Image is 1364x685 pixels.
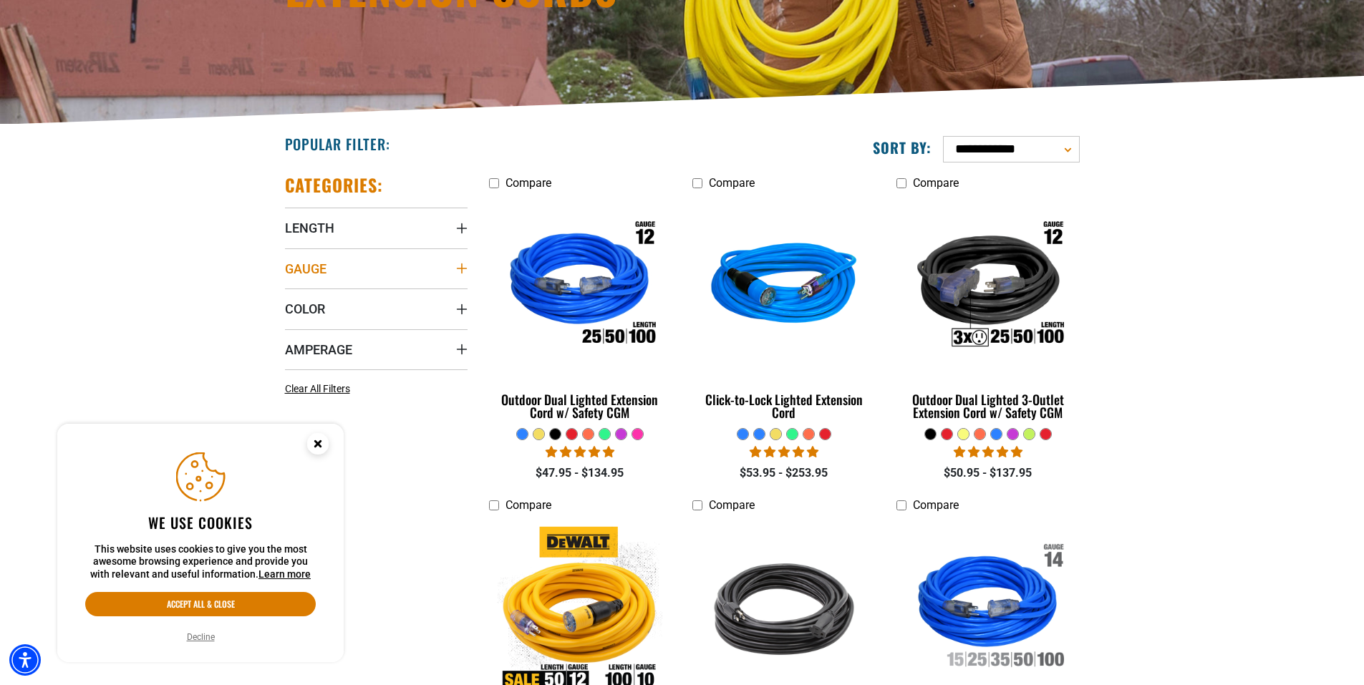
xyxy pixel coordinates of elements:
div: $50.95 - $137.95 [896,465,1079,482]
a: blue Click-to-Lock Lighted Extension Cord [692,197,875,427]
img: Outdoor Dual Lighted Extension Cord w/ Safety CGM [490,204,670,369]
div: Outdoor Dual Lighted 3-Outlet Extension Cord w/ Safety CGM [896,393,1079,419]
span: 4.87 stars [750,445,818,459]
span: Compare [913,498,959,512]
span: Compare [506,176,551,190]
summary: Gauge [285,248,468,288]
button: Accept all & close [85,592,316,616]
h2: We use cookies [85,513,316,532]
summary: Amperage [285,329,468,369]
span: Length [285,220,334,236]
span: Amperage [285,341,352,358]
p: This website uses cookies to give you the most awesome browsing experience and provide you with r... [85,543,316,581]
aside: Cookie Consent [57,424,344,663]
img: Outdoor Dual Lighted 3-Outlet Extension Cord w/ Safety CGM [898,204,1078,369]
span: Compare [709,498,755,512]
a: Outdoor Dual Lighted Extension Cord w/ Safety CGM Outdoor Dual Lighted Extension Cord w/ Safety CGM [489,197,672,427]
h2: Popular Filter: [285,135,390,153]
span: Color [285,301,325,317]
span: 4.81 stars [546,445,614,459]
a: This website uses cookies to give you the most awesome browsing experience and provide you with r... [258,568,311,580]
span: Compare [709,176,755,190]
img: blue [694,204,874,369]
span: Compare [913,176,959,190]
span: Clear All Filters [285,383,350,394]
div: $53.95 - $253.95 [692,465,875,482]
button: Close this option [292,424,344,468]
summary: Length [285,208,468,248]
span: Compare [506,498,551,512]
summary: Color [285,288,468,329]
h2: Categories: [285,174,384,196]
label: Sort by: [873,138,932,157]
span: 4.80 stars [954,445,1022,459]
a: Clear All Filters [285,382,356,397]
a: Outdoor Dual Lighted 3-Outlet Extension Cord w/ Safety CGM Outdoor Dual Lighted 3-Outlet Extensio... [896,197,1079,427]
div: Accessibility Menu [9,644,41,676]
span: Gauge [285,261,327,277]
button: Decline [183,630,219,644]
div: $47.95 - $134.95 [489,465,672,482]
div: Outdoor Dual Lighted Extension Cord w/ Safety CGM [489,393,672,419]
div: Click-to-Lock Lighted Extension Cord [692,393,875,419]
